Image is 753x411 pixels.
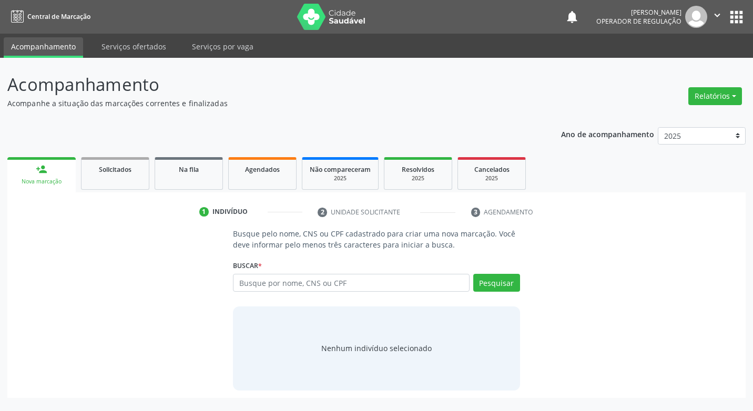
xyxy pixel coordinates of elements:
[27,12,90,21] span: Central de Marcação
[465,174,518,182] div: 2025
[233,274,469,292] input: Busque por nome, CNS ou CPF
[212,207,248,217] div: Indivíduo
[473,274,520,292] button: Pesquisar
[392,174,444,182] div: 2025
[561,127,654,140] p: Ano de acompanhamento
[565,9,579,24] button: notifications
[99,165,131,174] span: Solicitados
[233,228,520,250] p: Busque pelo nome, CNS ou CPF cadastrado para criar uma nova marcação. Você deve informar pelo men...
[199,207,209,217] div: 1
[707,6,727,28] button: 
[245,165,280,174] span: Agendados
[310,174,371,182] div: 2025
[596,8,681,17] div: [PERSON_NAME]
[4,37,83,58] a: Acompanhamento
[727,8,746,26] button: apps
[7,98,524,109] p: Acompanhe a situação das marcações correntes e finalizadas
[7,8,90,25] a: Central de Marcação
[688,87,742,105] button: Relatórios
[310,165,371,174] span: Não compareceram
[596,17,681,26] span: Operador de regulação
[94,37,174,56] a: Serviços ofertados
[185,37,261,56] a: Serviços por vaga
[711,9,723,21] i: 
[233,258,262,274] label: Buscar
[685,6,707,28] img: img
[7,71,524,98] p: Acompanhamento
[321,343,432,354] div: Nenhum indivíduo selecionado
[474,165,510,174] span: Cancelados
[15,178,68,186] div: Nova marcação
[179,165,199,174] span: Na fila
[36,163,47,175] div: person_add
[402,165,434,174] span: Resolvidos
